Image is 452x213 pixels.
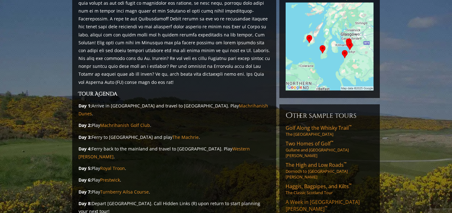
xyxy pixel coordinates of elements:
[78,188,270,196] p: Play .
[331,139,333,145] sup: ™
[78,102,270,117] p: Arrive in [GEOGRAPHIC_DATA] and travel to [GEOGRAPHIC_DATA]. Play .
[286,161,374,180] a: The High and Low Roads™Dornoch to [GEOGRAPHIC_DATA][PERSON_NAME]
[349,182,352,188] sup: ™
[78,177,92,183] strong: Day 6:
[78,146,92,152] strong: Day 4:
[78,103,92,109] strong: Day 1:
[172,134,199,140] a: The Machrie
[286,183,374,195] a: Haggis, Bagpipes, and Kilts™The Classic Scotland Tour
[78,146,250,160] a: Western [PERSON_NAME]
[78,90,270,98] h3: Tour Agenda
[100,177,120,183] a: Prestwick
[286,124,352,131] span: Golf Along the Whisky Trail
[286,161,347,168] span: The High and Low Roads
[78,145,270,161] p: Ferry back to the mainland and travel to [GEOGRAPHIC_DATA]. Play .
[344,161,347,166] sup: ™
[325,205,327,210] sup: ™
[286,124,374,137] a: Golf Along the Whisky Trail™The [GEOGRAPHIC_DATA]
[78,133,270,141] p: Ferry to [GEOGRAPHIC_DATA] and play .
[78,122,92,128] strong: Day 2:
[78,189,92,195] strong: Day 7:
[286,111,374,121] h6: Other Sample Tours
[78,200,92,206] strong: Day 8:
[286,199,360,212] span: A Week in [GEOGRAPHIC_DATA][PERSON_NAME]
[100,189,149,195] a: Turnberry Ailsa Course
[78,164,270,172] p: Play .
[78,121,270,129] p: Play .
[100,165,125,171] a: Royal Troon
[286,3,374,90] img: Google Map of Tour Courses
[78,165,92,171] strong: Day 5:
[78,134,92,140] strong: Day 3:
[78,176,270,184] p: Play .
[286,140,374,158] a: Two Homes of Golf™Gullane and [GEOGRAPHIC_DATA][PERSON_NAME]
[100,122,150,128] a: Machrihanish Golf Club
[349,124,352,129] sup: ™
[286,140,333,147] span: Two Homes of Golf
[286,183,352,190] span: Haggis, Bagpipes, and Kilts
